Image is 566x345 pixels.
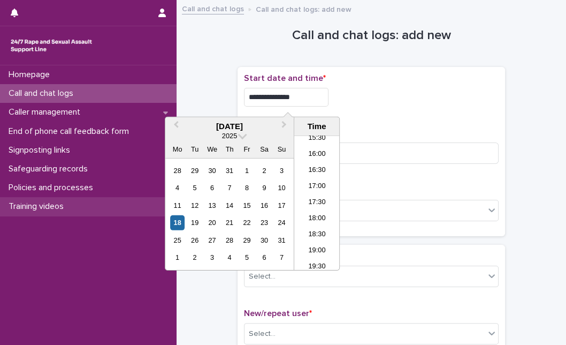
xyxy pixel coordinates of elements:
div: Choose Saturday, 6 September 2025 [257,250,271,265]
div: Tu [187,142,202,156]
div: We [205,142,219,156]
div: Choose Monday, 18 August 2025 [170,215,185,230]
div: Choose Monday, 25 August 2025 [170,233,185,247]
li: 17:30 [294,195,340,211]
span: New/repeat user [244,309,312,318]
p: Call and chat logs: add new [256,3,351,14]
div: Choose Wednesday, 20 August 2025 [205,215,219,230]
div: Choose Tuesday, 12 August 2025 [187,198,202,213]
a: Call and chat logs [182,2,244,14]
div: Choose Friday, 5 September 2025 [240,250,254,265]
li: 17:00 [294,179,340,195]
p: Safeguarding records [4,164,96,174]
div: Choose Tuesday, 26 August 2025 [187,233,202,247]
button: Previous Month [166,118,183,136]
img: rhQMoQhaT3yELyF149Cw [9,35,94,56]
div: Choose Tuesday, 5 August 2025 [187,181,202,195]
span: 2025 [222,132,237,140]
div: Choose Friday, 15 August 2025 [240,198,254,213]
li: 16:00 [294,147,340,163]
div: Choose Thursday, 14 August 2025 [222,198,236,213]
div: Choose Sunday, 3 August 2025 [274,163,289,178]
p: End of phone call feedback form [4,126,137,137]
li: 18:00 [294,211,340,227]
div: Choose Thursday, 31 July 2025 [222,163,236,178]
div: Choose Sunday, 7 September 2025 [274,250,289,265]
div: Choose Thursday, 21 August 2025 [222,215,236,230]
div: Choose Monday, 11 August 2025 [170,198,185,213]
div: Choose Thursday, 28 August 2025 [222,233,236,247]
div: Select... [249,328,276,340]
h1: Call and chat logs: add new [238,28,505,43]
div: Choose Friday, 22 August 2025 [240,215,254,230]
div: month 2025-08 [169,162,290,266]
div: Choose Monday, 1 September 2025 [170,250,185,265]
div: Select... [249,271,276,282]
p: Call and chat logs [4,88,82,99]
span: Start date and time [244,74,326,82]
div: Choose Sunday, 10 August 2025 [274,181,289,195]
p: Policies and processes [4,183,102,193]
div: Choose Monday, 4 August 2025 [170,181,185,195]
div: Choose Friday, 8 August 2025 [240,181,254,195]
p: Training videos [4,201,72,212]
div: [DATE] [165,122,294,131]
div: Choose Sunday, 31 August 2025 [274,233,289,247]
div: Choose Tuesday, 19 August 2025 [187,215,202,230]
div: Choose Wednesday, 3 September 2025 [205,250,219,265]
li: 19:30 [294,259,340,275]
div: Choose Saturday, 30 August 2025 [257,233,271,247]
div: Choose Wednesday, 13 August 2025 [205,198,219,213]
div: Fr [240,142,254,156]
div: Choose Thursday, 4 September 2025 [222,250,236,265]
div: Choose Sunday, 24 August 2025 [274,215,289,230]
div: Choose Wednesday, 27 August 2025 [205,233,219,247]
li: 19:00 [294,243,340,259]
div: Choose Tuesday, 29 July 2025 [187,163,202,178]
p: Caller management [4,107,89,117]
div: Choose Saturday, 9 August 2025 [257,181,271,195]
div: Choose Saturday, 16 August 2025 [257,198,271,213]
div: Time [297,122,336,131]
div: Choose Thursday, 7 August 2025 [222,181,236,195]
li: 15:30 [294,131,340,147]
div: Sa [257,142,271,156]
p: Homepage [4,70,58,80]
li: 18:30 [294,227,340,243]
div: Choose Wednesday, 30 July 2025 [205,163,219,178]
div: Su [274,142,289,156]
div: Choose Wednesday, 6 August 2025 [205,181,219,195]
p: Signposting links [4,145,79,155]
div: Mo [170,142,185,156]
div: Choose Saturday, 23 August 2025 [257,215,271,230]
div: Th [222,142,236,156]
button: Next Month [277,118,294,136]
div: Choose Tuesday, 2 September 2025 [187,250,202,265]
div: Choose Saturday, 2 August 2025 [257,163,271,178]
div: Choose Monday, 28 July 2025 [170,163,185,178]
div: Choose Friday, 1 August 2025 [240,163,254,178]
div: Choose Friday, 29 August 2025 [240,233,254,247]
div: Choose Sunday, 17 August 2025 [274,198,289,213]
li: 16:30 [294,163,340,179]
